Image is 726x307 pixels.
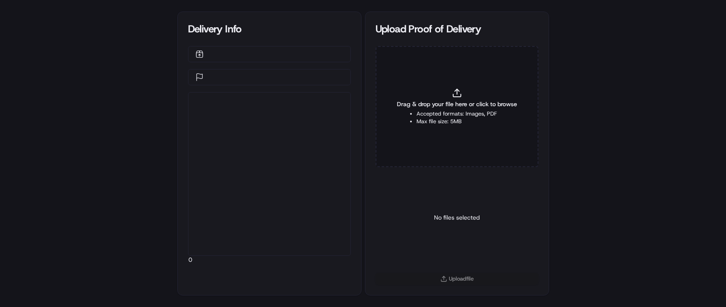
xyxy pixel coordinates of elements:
div: Delivery Info [188,22,351,36]
span: Drag & drop your file here or click to browse [397,100,517,108]
p: No files selected [434,213,480,222]
div: Upload Proof of Delivery [376,22,538,36]
li: Max file size: 5MB [417,118,497,125]
div: 0 [188,93,350,255]
li: Accepted formats: Images, PDF [417,110,497,118]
